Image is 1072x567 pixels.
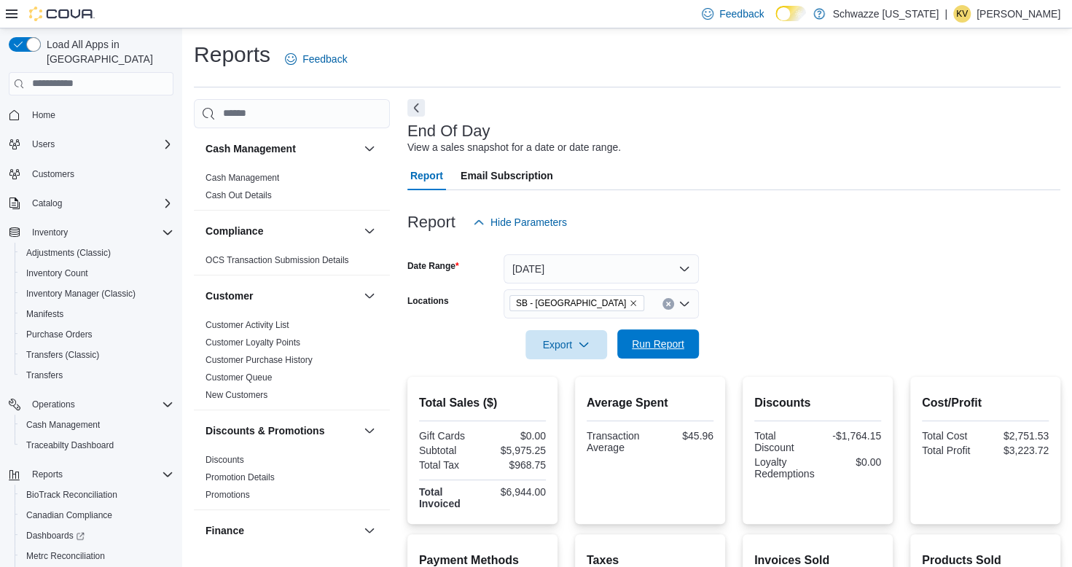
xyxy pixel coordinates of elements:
[977,5,1060,23] p: [PERSON_NAME]
[206,172,279,184] span: Cash Management
[485,486,546,498] div: $6,944.00
[194,251,390,275] div: Compliance
[20,346,173,364] span: Transfers (Classic)
[922,445,982,456] div: Total Profit
[206,454,244,466] span: Discounts
[15,546,179,566] button: Metrc Reconciliation
[15,415,179,435] button: Cash Management
[26,288,136,300] span: Inventory Manager (Classic)
[485,430,546,442] div: $0.00
[206,372,272,383] span: Customer Queue
[407,260,459,272] label: Date Range
[302,52,347,66] span: Feedback
[20,367,173,384] span: Transfers
[20,527,173,544] span: Dashboards
[15,324,179,345] button: Purchase Orders
[26,530,85,541] span: Dashboards
[509,295,644,311] span: SB - Garden City
[26,195,173,212] span: Catalog
[20,367,69,384] a: Transfers
[953,5,971,23] div: Kristine Valdez
[15,304,179,324] button: Manifests
[206,355,313,365] a: Customer Purchase History
[419,445,480,456] div: Subtotal
[20,437,173,454] span: Traceabilty Dashboard
[206,389,267,401] span: New Customers
[922,394,1049,412] h2: Cost/Profit
[206,141,296,156] h3: Cash Management
[26,369,63,381] span: Transfers
[20,305,173,323] span: Manifests
[206,523,358,538] button: Finance
[461,161,553,190] span: Email Subscription
[534,330,598,359] span: Export
[26,466,173,483] span: Reports
[20,326,173,343] span: Purchase Orders
[32,109,55,121] span: Home
[26,466,69,483] button: Reports
[3,104,179,125] button: Home
[206,254,349,266] span: OCS Transaction Submission Details
[410,161,443,190] span: Report
[407,122,490,140] h3: End Of Day
[20,486,173,504] span: BioTrack Reconciliation
[194,169,390,210] div: Cash Management
[20,326,98,343] a: Purchase Orders
[206,523,244,538] h3: Finance
[26,550,105,562] span: Metrc Reconciliation
[26,489,117,501] span: BioTrack Reconciliation
[20,244,117,262] a: Adjustments (Classic)
[775,21,776,22] span: Dark Mode
[15,243,179,263] button: Adjustments (Classic)
[20,507,173,524] span: Canadian Compliance
[26,106,173,124] span: Home
[944,5,947,23] p: |
[206,472,275,482] a: Promotion Details
[206,190,272,200] a: Cash Out Details
[206,489,250,501] span: Promotions
[206,141,358,156] button: Cash Management
[754,456,815,480] div: Loyalty Redemptions
[587,430,647,453] div: Transaction Average
[26,419,100,431] span: Cash Management
[26,165,173,183] span: Customers
[194,40,270,69] h1: Reports
[754,394,881,412] h2: Discounts
[20,416,173,434] span: Cash Management
[20,547,173,565] span: Metrc Reconciliation
[32,138,55,150] span: Users
[41,37,173,66] span: Load All Apps in [GEOGRAPHIC_DATA]
[206,490,250,500] a: Promotions
[15,283,179,304] button: Inventory Manager (Classic)
[419,486,461,509] strong: Total Invoiced
[206,423,358,438] button: Discounts & Promotions
[20,244,173,262] span: Adjustments (Classic)
[485,445,546,456] div: $5,975.25
[26,439,114,451] span: Traceabilty Dashboard
[821,456,881,468] div: $0.00
[632,337,684,351] span: Run Report
[26,247,111,259] span: Adjustments (Classic)
[485,459,546,471] div: $968.75
[32,399,75,410] span: Operations
[662,298,674,310] button: Clear input
[15,505,179,525] button: Canadian Compliance
[407,214,455,231] h3: Report
[988,445,1049,456] div: $3,223.72
[26,349,99,361] span: Transfers (Classic)
[3,222,179,243] button: Inventory
[20,265,94,282] a: Inventory Count
[20,416,106,434] a: Cash Management
[3,193,179,214] button: Catalog
[32,469,63,480] span: Reports
[361,287,378,305] button: Customer
[419,394,546,412] h2: Total Sales ($)
[206,320,289,330] a: Customer Activity List
[988,430,1049,442] div: $2,751.53
[754,430,815,453] div: Total Discount
[206,189,272,201] span: Cash Out Details
[26,396,173,413] span: Operations
[516,296,626,310] span: SB - [GEOGRAPHIC_DATA]
[26,329,93,340] span: Purchase Orders
[407,295,449,307] label: Locations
